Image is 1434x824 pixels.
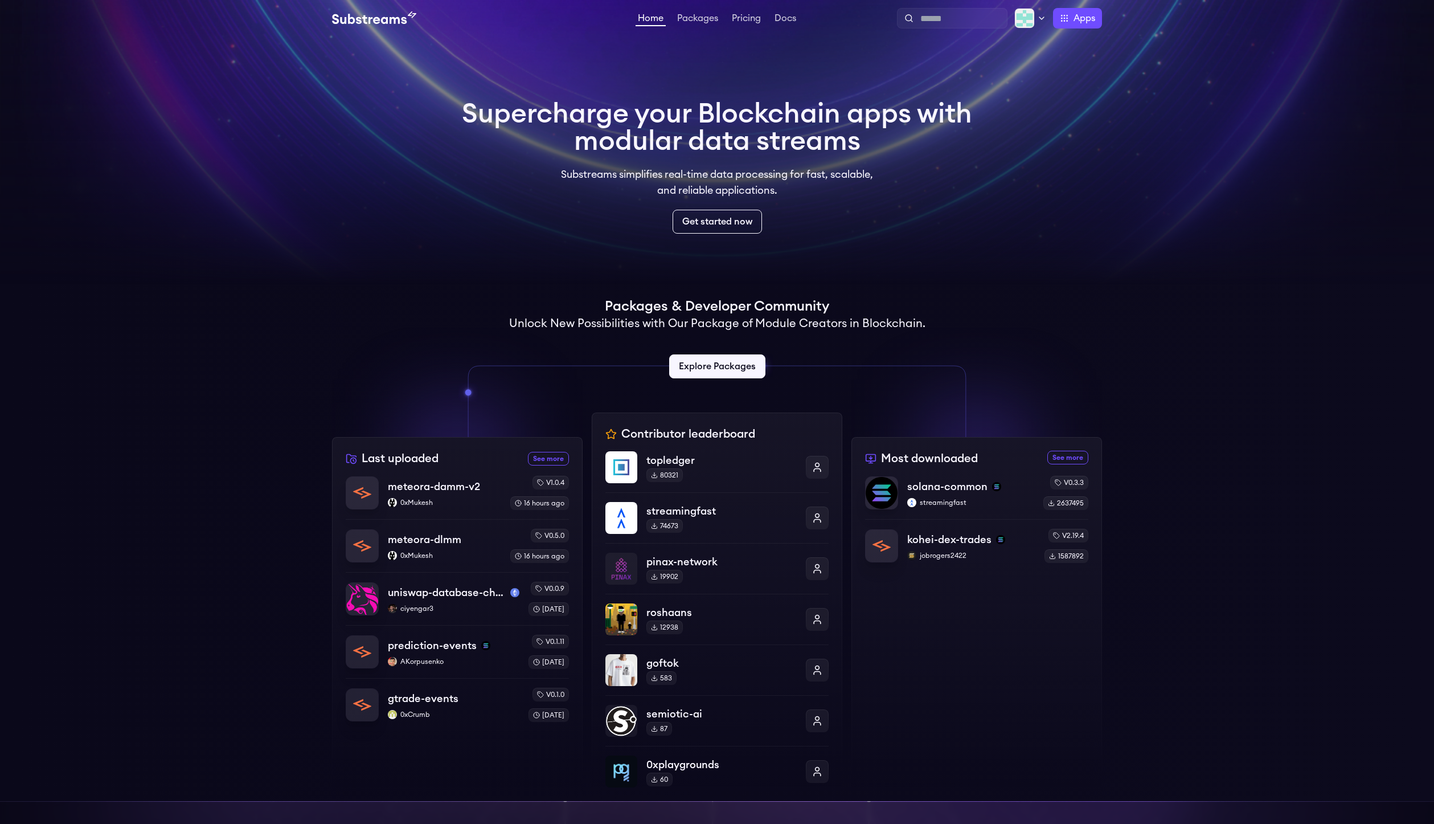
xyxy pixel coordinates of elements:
[388,585,506,601] p: uniswap-database-changes-mainnet
[388,498,397,507] img: 0xMukesh
[553,166,881,198] p: Substreams simplifies real-time data processing for fast, scalable, and reliable applications.
[636,14,666,26] a: Home
[510,549,569,563] div: 16 hours ago
[646,605,797,621] p: roshaans
[865,476,1088,519] a: solana-commonsolana-commonsolanastreamingfaststreamingfastv0.3.32637495
[388,551,397,560] img: 0xMukesh
[1014,8,1035,28] img: Profile
[388,604,519,613] p: ciyengar3
[730,14,763,25] a: Pricing
[388,657,397,666] img: AKorpusenko
[346,519,569,572] a: meteora-dlmmmeteora-dlmm0xMukesh0xMukeshv0.5.016 hours ago
[388,638,477,654] p: prediction-events
[388,710,519,719] p: 0xCrumb
[646,671,677,685] div: 583
[510,496,569,510] div: 16 hours ago
[532,688,569,701] div: v0.1.0
[1044,549,1088,563] div: 1587892
[605,594,829,644] a: roshaansroshaans12938
[528,708,569,722] div: [DATE]
[605,756,637,788] img: 0xplaygrounds
[907,532,991,548] p: kohei-dex-trades
[346,476,569,519] a: meteora-damm-v2meteora-damm-v20xMukesh0xMukeshv1.0.416 hours ago
[462,100,972,155] h1: Supercharge your Blockchain apps with modular data streams
[346,477,378,509] img: meteora-damm-v2
[1047,451,1088,464] a: See more most downloaded packages
[531,582,569,595] div: v0.0.9
[1043,496,1088,510] div: 2637495
[1074,11,1095,25] span: Apps
[532,476,569,489] div: v1.0.4
[346,689,378,721] img: gtrade-events
[346,678,569,722] a: gtrade-eventsgtrade-events0xCrumb0xCrumbv0.1.0[DATE]
[605,553,637,585] img: pinax-network
[605,502,637,534] img: streamingfast
[346,572,569,625] a: uniswap-database-changes-mainnetuniswap-database-changes-mainnetmainnetciyengar3ciyengar3v0.0.9[D...
[388,551,501,560] p: 0xMukesh
[907,479,988,495] p: solana-common
[646,757,797,773] p: 0xplaygrounds
[346,625,569,678] a: prediction-eventsprediction-eventssolanaAKorpusenkoAKorpusenkov0.1.11[DATE]
[1048,529,1088,542] div: v2.19.4
[865,519,1088,563] a: kohei-dex-tradeskohei-dex-tradessolanajobrogers2422jobrogers2422v2.19.41587892
[772,14,798,25] a: Docs
[605,746,829,788] a: 0xplaygrounds0xplaygrounds60
[388,479,480,495] p: meteora-damm-v2
[646,519,683,533] div: 74673
[907,551,1035,560] p: jobrogers2422
[605,705,637,737] img: semiotic-ai
[605,654,637,686] img: goftok
[907,498,1034,507] p: streamingfast
[646,452,797,468] p: topledger
[646,554,797,570] p: pinax-network
[669,354,765,378] a: Explore Packages
[388,532,461,548] p: meteora-dlmm
[509,316,925,332] h2: Unlock New Possibilities with Our Package of Module Creators in Blockchain.
[532,635,569,648] div: v0.1.11
[605,492,829,543] a: streamingfaststreamingfast74673
[605,451,829,492] a: topledgertopledger80321
[346,530,378,562] img: meteora-dlmm
[673,210,762,234] a: Get started now
[646,570,683,584] div: 19902
[510,588,519,597] img: mainnet
[531,529,569,542] div: v0.5.0
[528,655,569,669] div: [DATE]
[646,655,797,671] p: goftok
[646,773,673,786] div: 60
[992,482,1001,491] img: solana
[866,477,898,509] img: solana-common
[346,583,378,615] img: uniswap-database-changes-mainnet
[388,710,397,719] img: 0xCrumb
[481,641,490,650] img: solana
[605,695,829,746] a: semiotic-aisemiotic-ai87
[646,468,683,482] div: 80321
[646,503,797,519] p: streamingfast
[605,644,829,695] a: goftokgoftok583
[1050,476,1088,489] div: v0.3.3
[866,530,898,562] img: kohei-dex-trades
[907,498,916,507] img: streamingfast
[388,657,519,666] p: AKorpusenko
[346,636,378,668] img: prediction-events
[388,691,458,707] p: gtrade-events
[907,551,916,560] img: jobrogers2422
[528,452,569,466] a: See more recently uploaded packages
[388,498,501,507] p: 0xMukesh
[528,602,569,616] div: [DATE]
[605,451,637,483] img: topledger
[605,543,829,594] a: pinax-networkpinax-network19902
[675,14,720,25] a: Packages
[332,11,416,25] img: Substream's logo
[605,603,637,635] img: roshaans
[646,621,683,634] div: 12938
[646,722,672,736] div: 87
[605,297,829,316] h1: Packages & Developer Community
[388,604,397,613] img: ciyengar3
[996,535,1005,544] img: solana
[646,706,797,722] p: semiotic-ai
